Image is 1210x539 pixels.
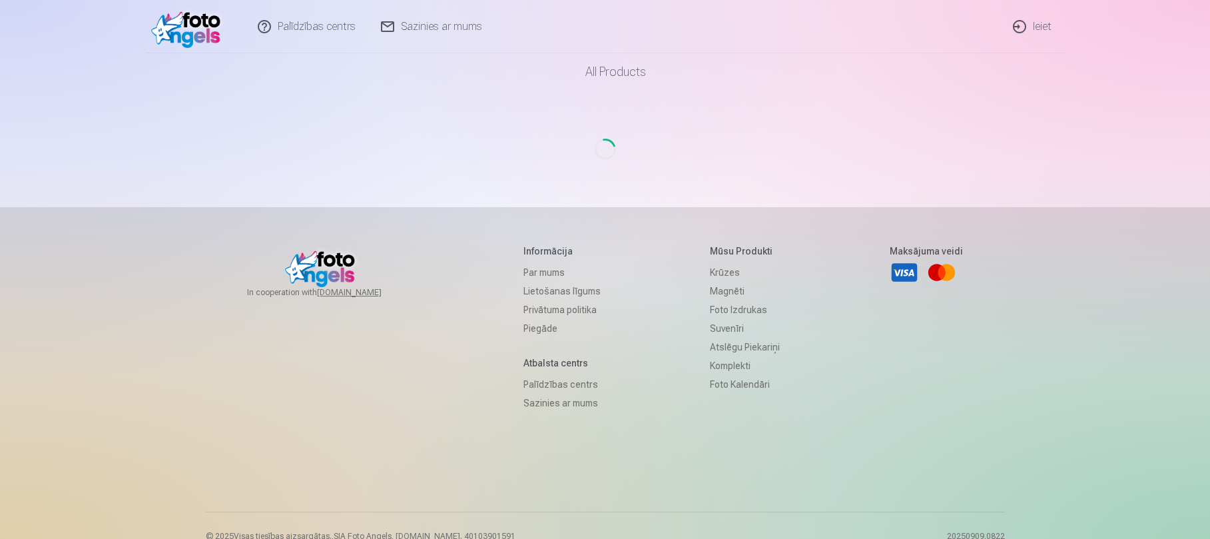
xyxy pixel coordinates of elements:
[151,5,228,48] img: /v1
[523,263,601,282] a: Par mums
[710,319,780,338] a: Suvenīri
[523,245,601,258] h5: Informācija
[710,282,780,300] a: Magnēti
[710,356,780,375] a: Komplekti
[548,53,662,91] a: All products
[317,287,414,298] a: [DOMAIN_NAME]
[247,287,414,298] span: In cooperation with
[523,394,601,412] a: Sazinies ar mums
[927,258,956,287] a: Mastercard
[523,282,601,300] a: Lietošanas līgums
[523,375,601,394] a: Palīdzības centrs
[523,319,601,338] a: Piegāde
[710,300,780,319] a: Foto izdrukas
[710,263,780,282] a: Krūzes
[710,338,780,356] a: Atslēgu piekariņi
[890,245,963,258] h5: Maksājuma veidi
[523,300,601,319] a: Privātuma politika
[523,356,601,370] h5: Atbalsta centrs
[710,245,780,258] h5: Mūsu produkti
[710,375,780,394] a: Foto kalendāri
[890,258,919,287] a: Visa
